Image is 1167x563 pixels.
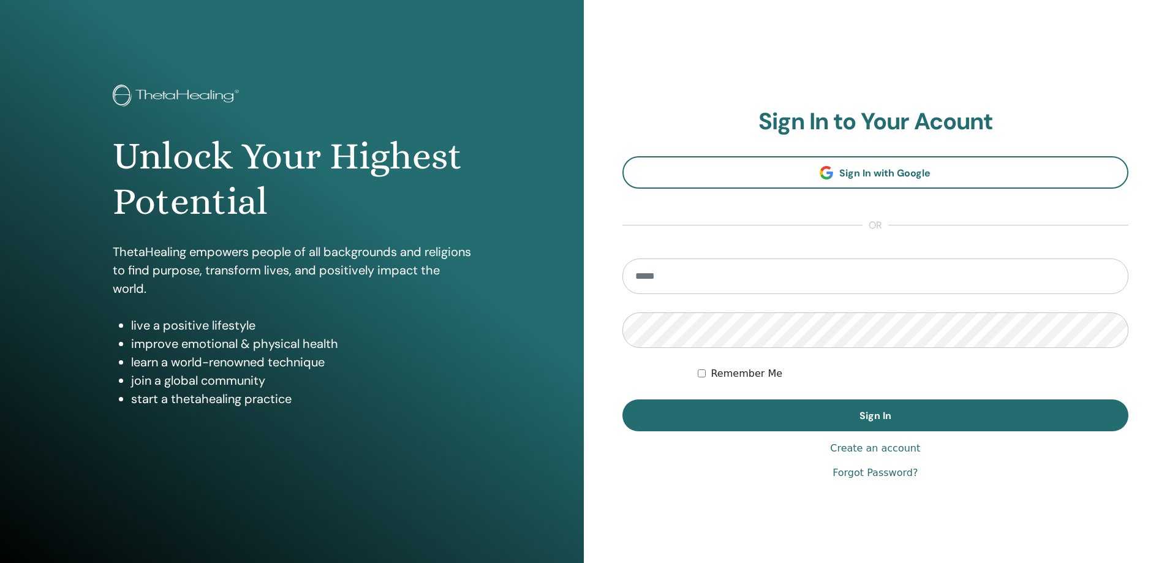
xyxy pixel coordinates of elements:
a: Create an account [830,441,920,456]
li: start a thetahealing practice [131,390,471,408]
li: improve emotional & physical health [131,334,471,353]
div: Keep me authenticated indefinitely or until I manually logout [698,366,1128,381]
a: Forgot Password? [833,466,918,480]
span: Sign In [859,409,891,422]
h1: Unlock Your Highest Potential [113,134,471,225]
span: or [863,218,888,233]
li: join a global community [131,371,471,390]
button: Sign In [622,399,1129,431]
label: Remember Me [711,366,782,381]
h2: Sign In to Your Acount [622,108,1129,136]
li: live a positive lifestyle [131,316,471,334]
a: Sign In with Google [622,156,1129,189]
li: learn a world-renowned technique [131,353,471,371]
p: ThetaHealing empowers people of all backgrounds and religions to find purpose, transform lives, a... [113,243,471,298]
span: Sign In with Google [839,167,931,179]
